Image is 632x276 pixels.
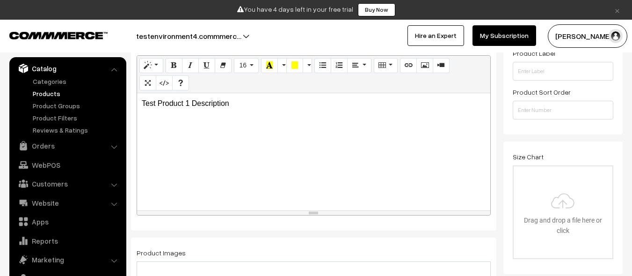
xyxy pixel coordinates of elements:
[139,58,163,73] button: Style
[182,58,199,73] button: Italic (CTRL+I)
[30,76,123,86] a: Categories
[9,29,91,40] a: COMMMERCE
[609,29,623,43] img: user
[407,25,464,46] a: Hire an Expert
[472,25,536,46] a: My Subscription
[142,98,486,109] p: Test Product 1 Description
[215,58,232,73] button: Remove Font Style (CTRL+\)
[358,3,395,16] a: Buy Now
[513,101,613,119] input: Enter Number
[103,24,274,48] button: testenvironment4.commmerc…
[347,58,371,73] button: Paragraph
[433,58,450,73] button: Video
[513,48,555,58] label: Product Label
[286,58,303,73] button: Background Color
[12,60,123,77] a: Catalog
[139,75,156,90] button: Full Screen
[331,58,348,73] button: Ordered list (CTRL+SHIFT+NUM8)
[12,232,123,249] a: Reports
[239,61,247,69] span: 16
[12,137,123,154] a: Orders
[9,32,108,39] img: COMMMERCE
[374,58,398,73] button: Table
[198,58,215,73] button: Underline (CTRL+U)
[3,3,629,16] div: You have 4 days left in your free trial
[416,58,433,73] button: Picture
[12,251,123,268] a: Marketing
[548,24,627,48] button: [PERSON_NAME]
[303,58,312,73] button: More Color
[12,175,123,192] a: Customers
[12,213,123,230] a: Apps
[30,89,123,98] a: Products
[277,58,287,73] button: More Color
[611,4,624,15] a: ×
[156,75,173,90] button: Code View
[137,211,490,215] div: resize
[314,58,331,73] button: Unordered list (CTRL+SHIFT+NUM7)
[30,101,123,111] a: Product Groups
[513,87,571,97] label: Product Sort Order
[234,58,259,73] button: Font Size
[166,58,182,73] button: Bold (CTRL+B)
[30,125,123,135] a: Reviews & Ratings
[513,62,613,81] input: Enter Label
[400,58,417,73] button: Link (CTRL+K)
[172,75,189,90] button: Help
[513,152,544,162] label: Size Chart
[137,248,186,258] label: Product Images
[261,58,278,73] button: Recent Color
[12,157,123,173] a: WebPOS
[12,194,123,211] a: Website
[30,113,123,123] a: Product Filters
